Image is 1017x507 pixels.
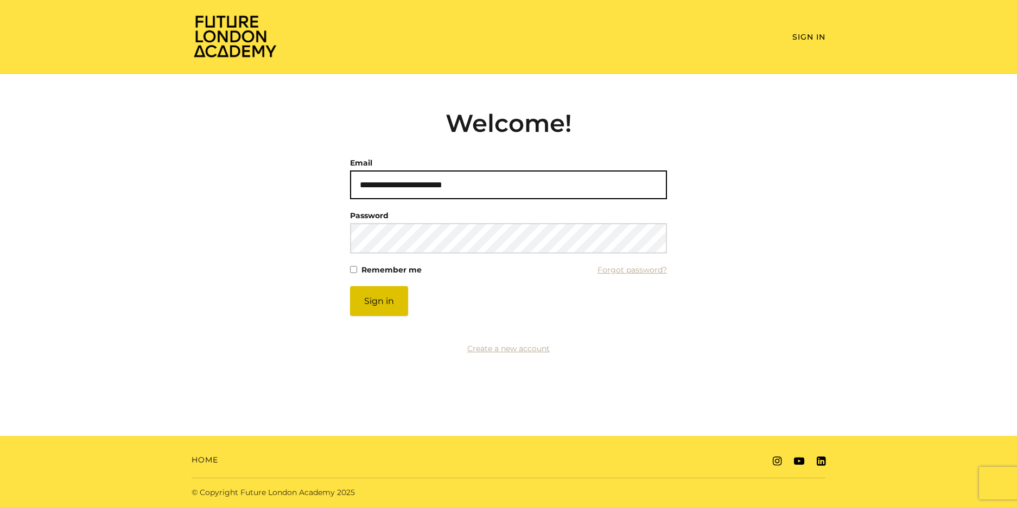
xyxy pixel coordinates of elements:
[792,32,825,42] a: Sign In
[192,14,278,58] img: Home Page
[598,262,667,277] a: Forgot password?
[192,454,218,466] a: Home
[350,155,372,170] label: Email
[361,262,422,277] label: Remember me
[350,208,389,223] label: Password
[183,487,508,498] div: © Copyright Future London Academy 2025
[350,109,667,138] h2: Welcome!
[467,344,550,353] a: Create a new account
[350,286,408,316] button: Sign in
